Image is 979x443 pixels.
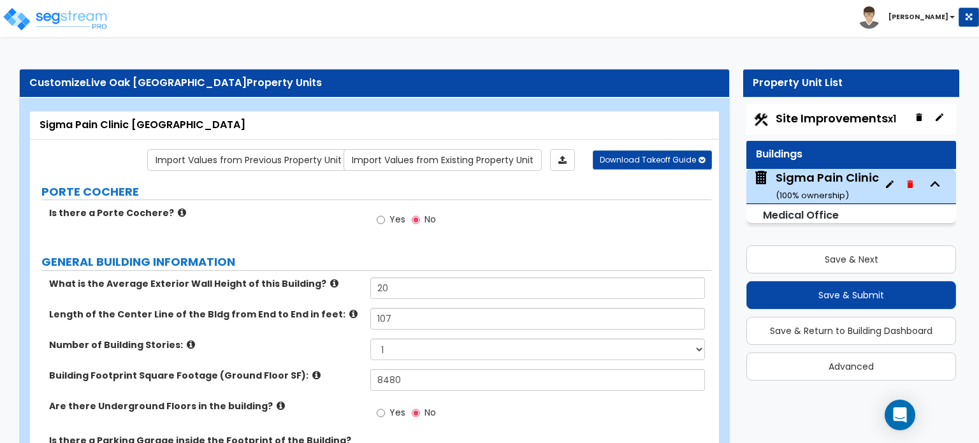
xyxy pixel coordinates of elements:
div: Customize Property Units [29,76,720,91]
img: avatar.png [858,6,880,29]
span: No [424,406,436,419]
div: Sigma Pain Clinic [GEOGRAPHIC_DATA] [40,118,709,133]
img: logo_pro_r.png [2,6,110,32]
label: Is there a Porte Cochere? [49,207,361,219]
label: PORTE COCHERE [41,184,711,200]
small: ( 100 % ownership) [776,189,849,201]
input: No [412,213,420,227]
a: Import the dynamic attribute values from existing properties. [344,149,542,171]
label: What is the Average Exterior Wall Height of this Building? [49,277,361,290]
input: Yes [377,213,385,227]
span: Download Takeoff Guide [600,154,696,165]
small: x1 [888,112,896,126]
div: Open Intercom Messenger [885,400,915,430]
label: Building Footprint Square Footage (Ground Floor SF): [49,369,361,382]
span: Sigma Pain Clinic San Antonio [753,170,880,202]
span: Yes [389,213,405,226]
label: Are there Underground Floors in the building? [49,400,361,412]
i: click for more info! [312,370,321,380]
small: Medical Office [763,208,839,222]
button: Save & Next [746,245,956,273]
label: GENERAL BUILDING INFORMATION [41,254,711,270]
span: Site Improvements [776,110,896,126]
b: [PERSON_NAME] [888,12,948,22]
button: Advanced [746,352,956,381]
input: No [412,406,420,420]
i: click for more info! [349,309,358,319]
button: Save & Submit [746,281,956,309]
span: No [424,213,436,226]
div: Property Unit List [753,76,950,91]
img: building.svg [753,170,769,186]
i: click for more info! [187,340,195,349]
img: Construction.png [753,112,769,128]
i: click for more info! [330,279,338,288]
input: Yes [377,406,385,420]
a: Import the dynamic attributes value through Excel sheet [550,149,575,171]
i: click for more info! [178,208,186,217]
span: Live Oak [GEOGRAPHIC_DATA] [86,75,247,90]
div: Buildings [756,147,946,162]
label: Number of Building Stories: [49,338,361,351]
a: Import the dynamic attribute values from previous properties. [147,149,350,171]
label: Length of the Center Line of the Bldg from End to End in feet: [49,308,361,321]
button: Save & Return to Building Dashboard [746,317,956,345]
span: Yes [389,406,405,419]
button: Download Takeoff Guide [593,150,712,170]
i: click for more info! [277,401,285,410]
